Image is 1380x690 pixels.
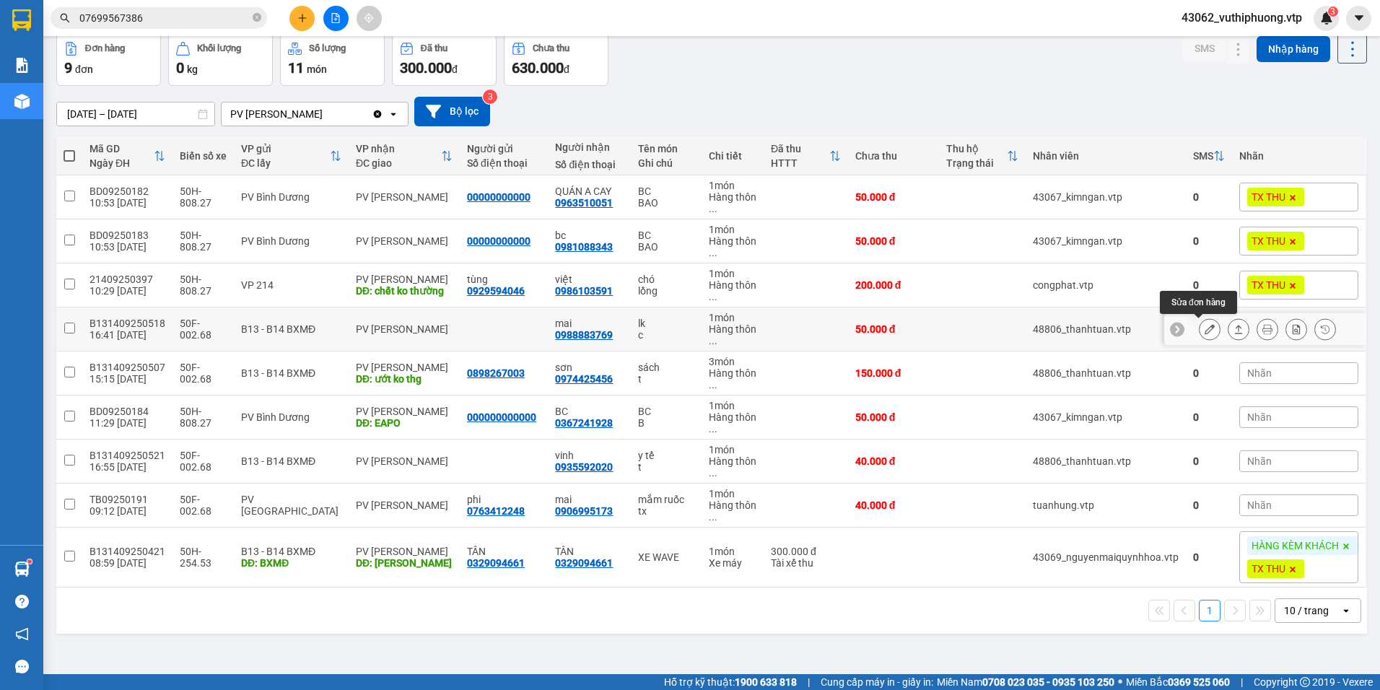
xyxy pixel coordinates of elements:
button: Đơn hàng9đơn [56,34,161,86]
div: 300.000 đ [771,546,841,557]
div: 50H-808.27 [180,406,227,429]
div: 10:53 [DATE] [89,197,165,209]
div: lk [638,318,694,329]
div: 50F-002.68 [180,318,227,341]
div: DĐ: EAPO [356,417,453,429]
div: PV Bình Dương [241,411,341,423]
div: 200.000 đ [855,279,932,291]
div: BC [638,230,694,241]
div: TÂN [555,546,623,557]
strong: 0369 525 060 [1168,676,1230,688]
div: 50H-808.27 [180,185,227,209]
div: tuanhung.vtp [1033,499,1179,511]
div: 0935592020 [555,461,613,473]
div: 0763412248 [467,505,525,517]
div: 50H-254.53 [180,546,227,569]
div: BC [638,406,694,417]
div: BD09250184 [89,406,165,417]
div: B13 - B14 BXMĐ [241,367,341,379]
span: Miền Nam [937,674,1114,690]
div: 0963510051 [555,197,613,209]
span: plus [297,13,307,23]
input: Selected PV Nam Đong. [324,107,326,121]
div: 10:53 [DATE] [89,241,165,253]
div: sơn [555,362,623,373]
div: 0329094661 [555,557,613,569]
button: plus [289,6,315,31]
div: PV Bình Dương [241,235,341,247]
div: Hàng thông thường [709,411,756,434]
span: ... [709,379,717,390]
span: message [15,660,29,673]
img: warehouse-icon [14,562,30,577]
span: caret-down [1353,12,1366,25]
button: caret-down [1346,6,1371,31]
div: Số lượng [309,43,346,53]
div: phi [467,494,541,505]
div: 1 món [709,312,756,323]
div: Đã thu [771,143,829,154]
span: TX THU [1252,279,1285,292]
div: DĐ: ướt ko thg [356,373,453,385]
div: Ngày ĐH [89,157,154,169]
div: 21409250397 [89,274,165,285]
span: đơn [75,64,93,75]
div: 43069_nguyenmaiquynhhoa.vtp [1033,551,1179,563]
div: B13 - B14 BXMĐ [241,323,341,335]
div: 11:29 [DATE] [89,417,165,429]
div: t [638,461,694,473]
div: 0988883769 [555,329,613,341]
div: TB09250191 [89,494,165,505]
button: SMS [1183,35,1226,61]
img: warehouse-icon [14,94,30,109]
div: 16:55 [DATE] [89,461,165,473]
div: ĐC giao [356,157,441,169]
img: logo-vxr [12,9,31,31]
span: HÀNG KÈM KHÁCH [1252,539,1339,552]
span: aim [364,13,374,23]
div: B131409250521 [89,450,165,461]
div: 3 món [709,356,756,367]
div: PV [PERSON_NAME] [356,546,453,557]
div: 00000000000 [467,235,530,247]
div: Hàng thông thường [709,499,756,523]
div: B13 - B14 BXMĐ [241,546,341,557]
span: TX THU [1252,191,1285,204]
span: 300.000 [400,59,452,77]
span: | [808,674,810,690]
div: 0981088343 [555,241,613,253]
span: ... [709,511,717,523]
span: ... [709,291,717,302]
div: BD09250183 [89,230,165,241]
span: 43062_vuthiphuong.vtp [1170,9,1314,27]
strong: 1900 633 818 [735,676,797,688]
div: 0906995173 [555,505,613,517]
div: PV [PERSON_NAME] [356,323,453,335]
div: 0974425456 [555,373,613,385]
svg: open [1340,605,1352,616]
th: Toggle SortBy [82,137,172,175]
span: 3 [1330,6,1335,17]
div: Người gửi [467,143,541,154]
span: | [1241,674,1243,690]
div: Tài xế thu [771,557,841,569]
div: 1 món [709,400,756,411]
span: Hỗ trợ kỹ thuật: [664,674,797,690]
div: 0 [1193,367,1225,379]
div: SMS [1193,150,1213,162]
img: solution-icon [14,58,30,73]
span: ... [709,247,717,258]
div: Tên món [638,143,694,154]
input: Select a date range. [57,102,214,126]
div: mai [555,494,623,505]
div: 1 món [709,268,756,279]
div: 08:59 [DATE] [89,557,165,569]
div: 0 [1193,499,1225,511]
span: close-circle [253,12,261,25]
div: 1 món [709,444,756,455]
div: 0 [1193,235,1225,247]
span: TX THU [1252,235,1285,248]
div: ĐC lấy [241,157,330,169]
div: Số điện thoại [467,157,541,169]
div: 09:12 [DATE] [89,505,165,517]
